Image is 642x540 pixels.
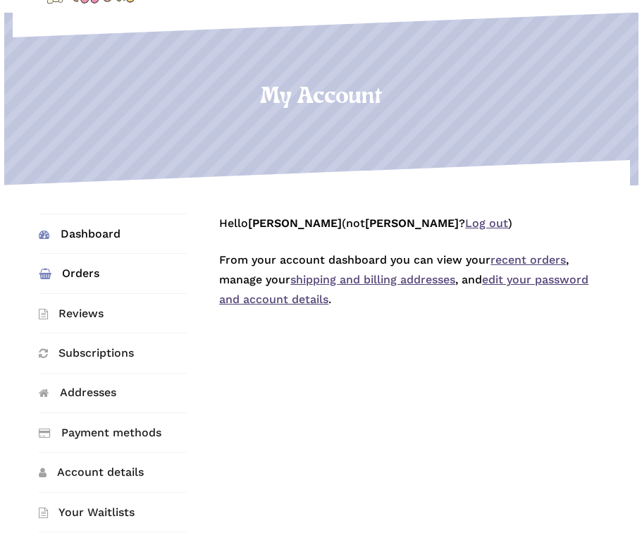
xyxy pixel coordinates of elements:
a: Reviews [39,294,187,333]
a: Your Waitlists [39,493,187,532]
p: From your account dashboard you can view your , manage your , and . [219,250,603,326]
a: Account details [39,453,187,491]
a: shipping and billing addresses [290,273,455,286]
strong: [PERSON_NAME] [365,216,459,230]
a: Payment methods [39,413,187,452]
strong: [PERSON_NAME] [248,216,342,230]
a: Addresses [39,374,187,412]
a: Log out [465,216,508,230]
a: recent orders [490,253,566,266]
a: Orders [39,254,187,293]
p: Hello (not ? ) [219,214,603,250]
a: Subscriptions [39,333,187,372]
a: Dashboard [39,214,187,253]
